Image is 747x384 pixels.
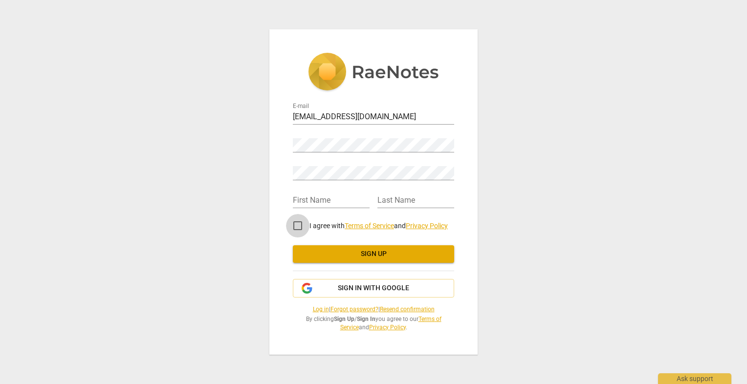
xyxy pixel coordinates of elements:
a: Log in [313,306,329,313]
span: | | [293,305,454,314]
a: Terms of Service [345,222,394,230]
button: Sign up [293,245,454,263]
span: I agree with and [309,222,448,230]
div: Ask support [658,373,731,384]
a: Resend confirmation [380,306,435,313]
a: Privacy Policy [369,324,406,331]
img: 5ac2273c67554f335776073100b6d88f.svg [308,53,439,93]
label: E-mail [293,104,309,109]
button: Sign in with Google [293,279,454,298]
a: Forgot password? [330,306,378,313]
span: Sign up [301,249,446,259]
span: By clicking / you agree to our and . [293,315,454,331]
span: Sign in with Google [338,283,409,293]
a: Terms of Service [340,316,441,331]
a: Privacy Policy [406,222,448,230]
b: Sign Up [334,316,354,322]
b: Sign In [357,316,375,322]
